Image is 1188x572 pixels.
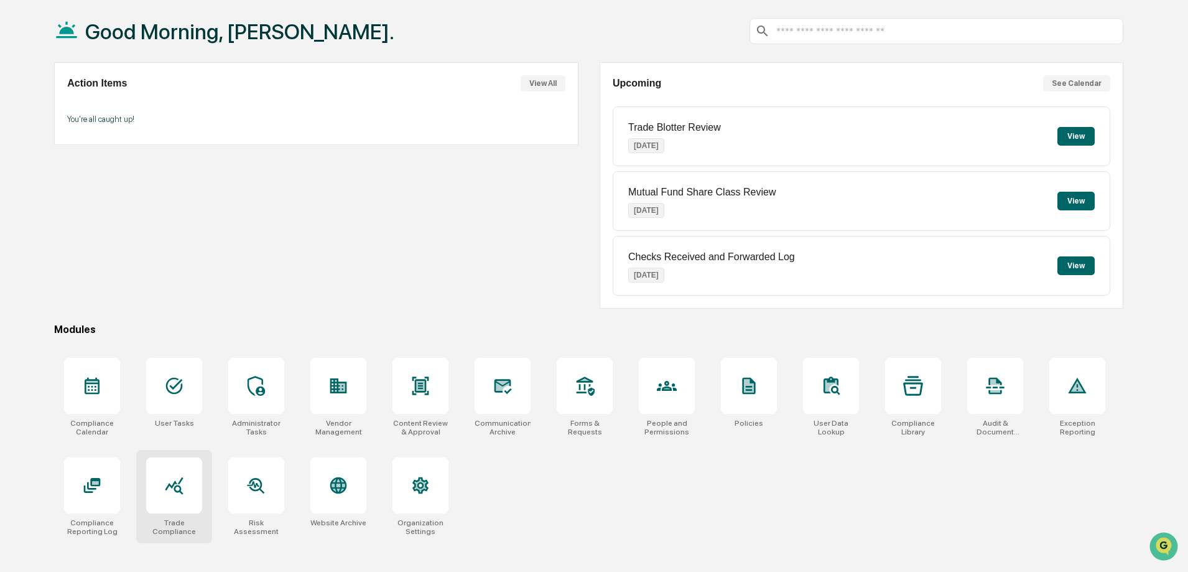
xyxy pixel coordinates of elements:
[12,182,22,192] div: 🔎
[7,176,83,198] a: 🔎Data Lookup
[90,158,100,168] div: 🗄️
[64,419,120,436] div: Compliance Calendar
[42,108,157,118] div: We're available if you need us!
[1057,192,1095,210] button: View
[628,187,776,198] p: Mutual Fund Share Class Review
[1148,531,1182,565] iframe: Open customer support
[85,19,394,44] h1: Good Morning, [PERSON_NAME].
[67,115,565,124] p: You're all caught up!
[310,518,366,527] div: Website Archive
[25,157,80,169] span: Preclearance
[967,419,1023,436] div: Audit & Document Logs
[7,152,85,174] a: 🖐️Preclearance
[103,157,154,169] span: Attestations
[1057,127,1095,146] button: View
[12,26,226,46] p: How can we help?
[613,78,661,89] h2: Upcoming
[64,518,120,536] div: Compliance Reporting Log
[628,122,721,133] p: Trade Blotter Review
[392,518,448,536] div: Organization Settings
[1057,256,1095,275] button: View
[124,211,151,220] span: Pylon
[475,419,531,436] div: Communications Archive
[628,268,664,283] p: [DATE]
[1049,419,1105,436] div: Exception Reporting
[67,78,127,89] h2: Action Items
[146,518,202,536] div: Trade Compliance
[628,251,795,263] p: Checks Received and Forwarded Log
[735,419,763,428] div: Policies
[392,419,448,436] div: Content Review & Approval
[310,419,366,436] div: Vendor Management
[628,203,664,218] p: [DATE]
[85,152,159,174] a: 🗄️Attestations
[211,99,226,114] button: Start new chat
[639,419,695,436] div: People and Permissions
[155,419,194,428] div: User Tasks
[521,75,565,91] button: View All
[557,419,613,436] div: Forms & Requests
[42,95,204,108] div: Start new chat
[12,158,22,168] div: 🖐️
[885,419,941,436] div: Compliance Library
[228,518,284,536] div: Risk Assessment
[1043,75,1110,91] button: See Calendar
[228,419,284,436] div: Administrator Tasks
[803,419,859,436] div: User Data Lookup
[628,138,664,153] p: [DATE]
[12,95,35,118] img: 1746055101610-c473b297-6a78-478c-a979-82029cc54cd1
[25,181,78,193] span: Data Lookup
[54,324,1123,335] div: Modules
[88,210,151,220] a: Powered byPylon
